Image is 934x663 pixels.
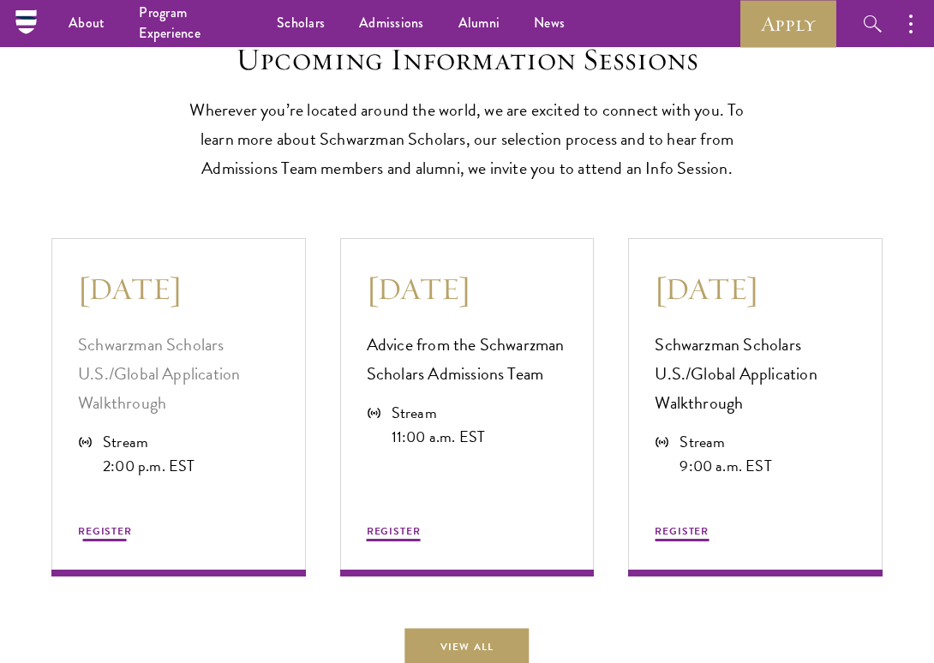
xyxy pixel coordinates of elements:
[655,523,709,544] button: REGISTER
[171,41,763,78] h2: Upcoming Information Sessions
[680,454,771,478] div: 9:00 a.m. EST
[628,238,883,576] a: [DATE] Schwarzman Scholars U.S./Global Application Walkthrough Stream 9:00 a.m. EST REGISTER
[367,330,568,388] p: Advice from the Schwarzman Scholars Admissions Team
[78,330,279,417] p: Schwarzman Scholars U.S./Global Application Walkthrough
[392,401,486,425] div: Stream
[103,430,195,454] div: Stream
[51,238,306,576] a: [DATE] Schwarzman Scholars U.S./Global Application Walkthrough Stream 2:00 p.m. EST REGISTER
[655,523,709,539] span: REGISTER
[340,238,595,576] a: [DATE] Advice from the Schwarzman Scholars Admissions Team Stream 11:00 a.m. EST REGISTER
[655,330,856,417] p: Schwarzman Scholars U.S./Global Application Walkthrough
[367,523,421,539] span: REGISTER
[78,269,279,308] h3: [DATE]
[392,425,486,449] div: 11:00 a.m. EST
[78,523,132,544] button: REGISTER
[103,454,195,478] div: 2:00 p.m. EST
[680,430,771,454] div: Stream
[171,95,763,182] p: Wherever you’re located around the world, we are excited to connect with you. To learn more about...
[367,523,421,544] button: REGISTER
[655,269,856,308] h3: [DATE]
[78,523,132,539] span: REGISTER
[367,269,568,308] h3: [DATE]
